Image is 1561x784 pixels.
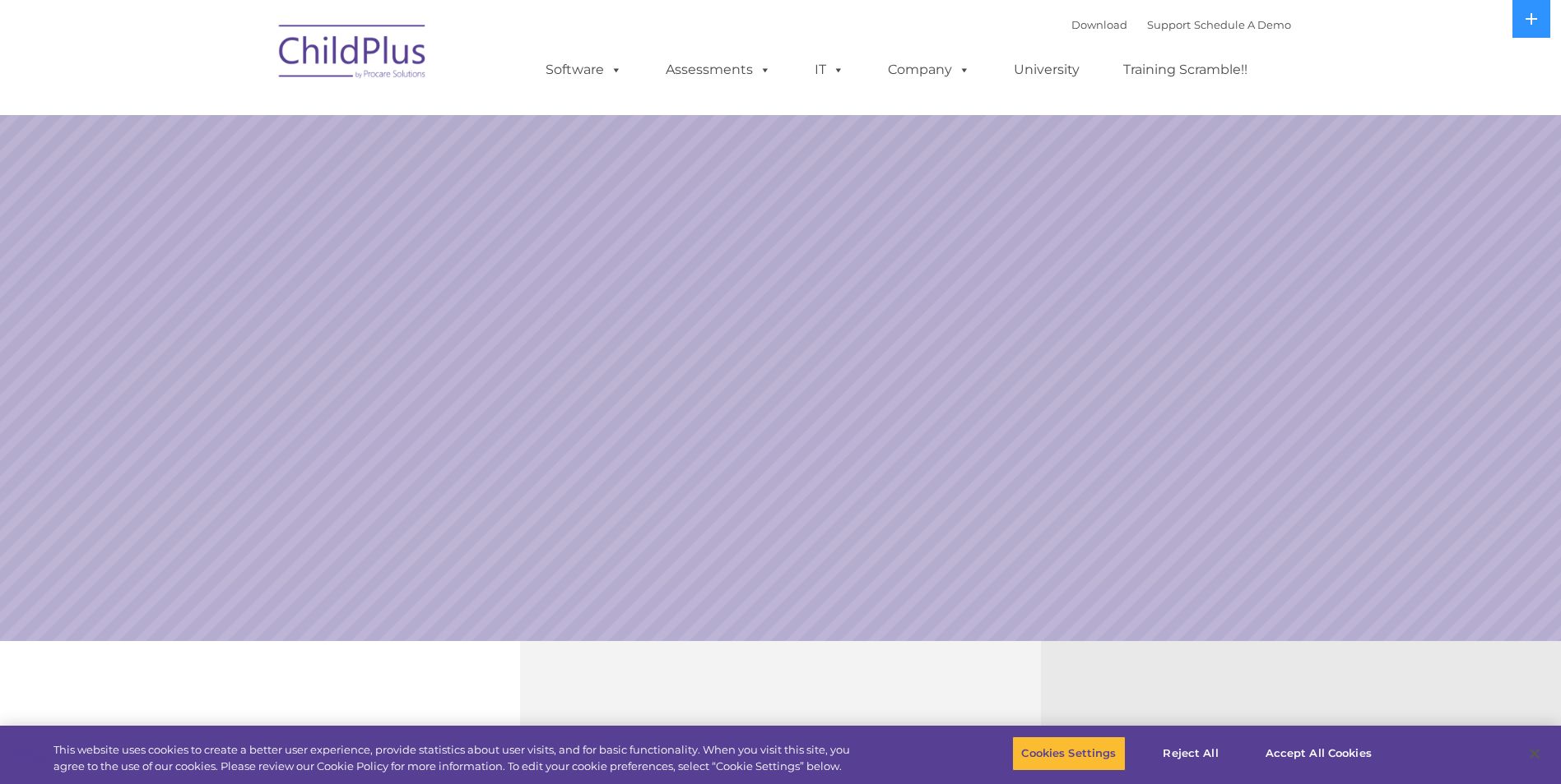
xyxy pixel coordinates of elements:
[1194,18,1291,31] a: Schedule A Demo
[1107,53,1264,86] a: Training Scramble!!
[53,742,858,774] div: This website uses cookies to create a better user experience, provide statistics about user visit...
[798,53,861,86] a: IT
[1012,736,1125,771] button: Cookies Settings
[1140,736,1243,771] button: Reject All
[1257,736,1381,771] button: Accept All Cookies
[271,13,435,95] img: ChildPlus by Procare Solutions
[1147,18,1191,31] a: Support
[997,53,1096,86] a: University
[529,53,639,86] a: Software
[649,53,787,86] a: Assessments
[871,53,987,86] a: Company
[1071,18,1127,31] a: Download
[1517,736,1553,772] button: Close
[1071,18,1291,31] font: |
